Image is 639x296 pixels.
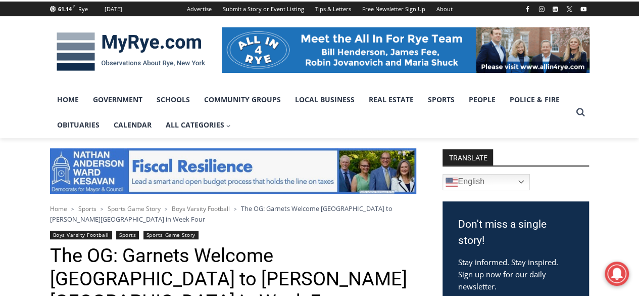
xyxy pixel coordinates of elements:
a: Boys Varsity Football [172,204,230,213]
a: Obituaries [50,112,107,138]
a: Sports [78,204,96,213]
a: Sports Game Story [108,204,161,213]
img: MyRye.com [50,25,212,78]
a: Sports Game Story [143,231,199,239]
img: All in for Rye [222,27,589,73]
img: en [446,176,458,188]
a: Sports [116,231,139,239]
a: Real Estate [362,87,421,112]
nav: Secondary Navigation [181,2,458,16]
div: / [113,86,115,96]
span: The OG: Garnets Welcome [GEOGRAPHIC_DATA] to [PERSON_NAME][GEOGRAPHIC_DATA] in Week Four [50,204,392,223]
div: 4 [106,86,110,96]
a: Police & Fire [503,87,567,112]
p: Stay informed. Stay inspired. Sign up now for our daily newsletter. [458,256,574,292]
div: "[PERSON_NAME] and I covered the [DATE] Parade, which was a really eye opening experience as I ha... [255,1,477,98]
span: Intern @ [DOMAIN_NAME] [264,101,468,123]
a: Calendar [107,112,159,138]
a: Community Groups [197,87,288,112]
a: People [462,87,503,112]
a: Instagram [535,3,548,15]
h4: [PERSON_NAME] Read Sanctuary Fall Fest: [DATE] [8,102,129,125]
button: View Search Form [571,103,589,121]
a: Sports [421,87,462,112]
h3: Don't miss a single story! [458,217,574,248]
nav: Breadcrumbs [50,203,416,224]
a: About [431,2,458,16]
span: > [234,205,237,213]
button: Child menu of All Categories [159,112,238,138]
a: Local Business [288,87,362,112]
a: Submit a Story or Event Listing [217,2,310,16]
a: Linkedin [549,3,561,15]
span: > [71,205,74,213]
strong: TRANSLATE [443,149,493,165]
a: YouTube [577,3,589,15]
span: > [101,205,104,213]
a: Government [86,87,150,112]
a: Facebook [521,3,533,15]
a: Tips & Letters [310,2,357,16]
a: Boys Varsity Football [50,231,112,239]
span: 61.14 [58,5,72,13]
a: Home [50,87,86,112]
a: Schools [150,87,197,112]
a: Free Newsletter Sign Up [357,2,431,16]
a: English [443,174,530,190]
div: [DATE] [105,5,122,14]
a: Intern @ [DOMAIN_NAME] [243,98,489,126]
a: Advertise [181,2,217,16]
div: 6 [118,86,122,96]
div: Live Music [106,30,135,83]
span: > [165,205,168,213]
span: F [73,4,75,9]
a: X [563,3,575,15]
nav: Primary Navigation [50,87,571,138]
div: Rye [78,5,88,14]
a: [PERSON_NAME] Read Sanctuary Fall Fest: [DATE] [1,101,146,126]
a: Home [50,204,67,213]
